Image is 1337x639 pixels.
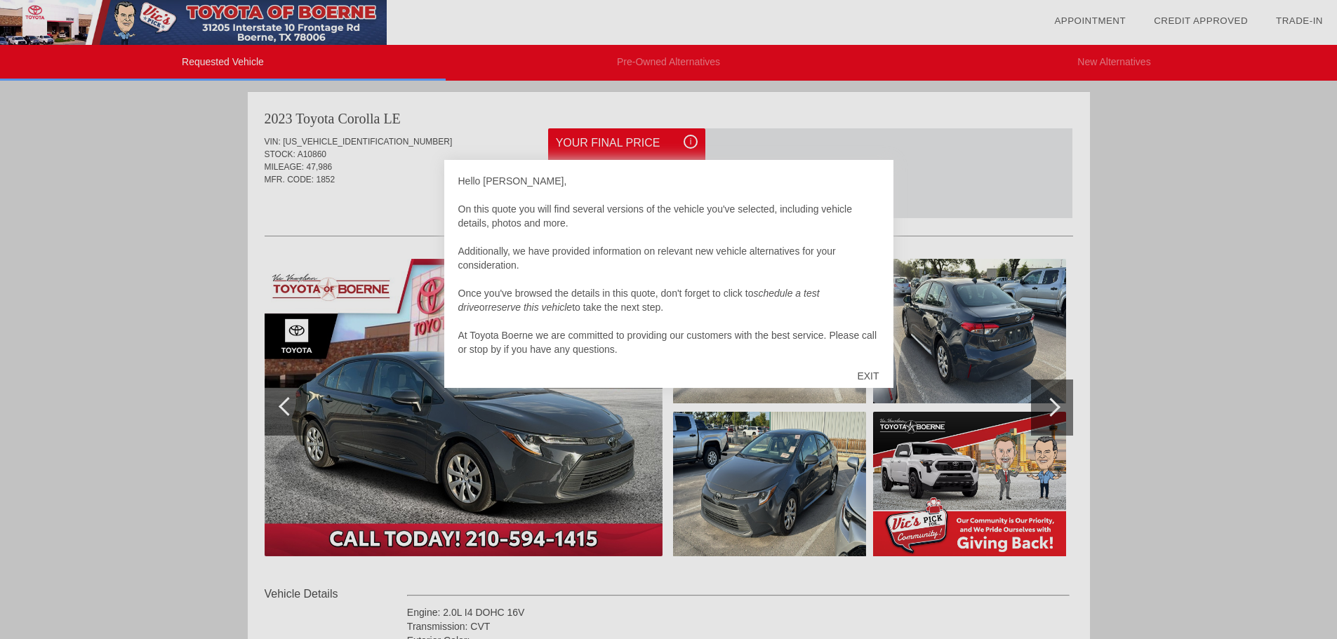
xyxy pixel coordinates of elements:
a: Credit Approved [1154,15,1248,26]
a: Appointment [1054,15,1126,26]
div: Hello [PERSON_NAME], On this quote you will find several versions of the vehicle you've selected,... [458,174,879,356]
div: EXIT [843,355,893,397]
em: schedule a test drive [458,288,820,313]
em: reserve this vehicle [488,302,572,313]
a: Trade-In [1276,15,1323,26]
